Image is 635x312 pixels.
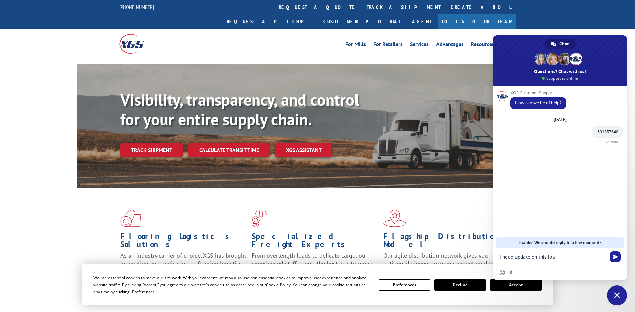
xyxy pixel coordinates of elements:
textarea: Compose your message... [500,254,606,260]
a: Request a pickup [222,14,318,29]
a: Agent [405,14,438,29]
span: Cookie Policy [266,282,291,288]
span: Chat [559,39,569,49]
h1: Flooring Logistics Solutions [120,232,247,252]
span: Send [610,251,621,262]
span: XGS Customer Support [510,91,566,95]
a: Join Our Team [438,14,516,29]
a: For Mills [345,42,366,49]
div: We use essential cookies to make our site work. With your consent, we may also use non-essential ... [93,274,371,295]
a: [PHONE_NUMBER] [119,4,154,10]
button: Decline [434,279,486,291]
h1: Flagship Distribution Model [383,232,510,252]
span: Preferences [132,289,155,295]
div: Cookie Consent Prompt [82,264,553,305]
img: xgs-icon-flagship-distribution-model-red [383,210,406,227]
img: xgs-icon-total-supply-chain-intelligence-red [120,210,141,227]
a: Track shipment [120,143,183,157]
a: For Retailers [373,42,403,49]
div: [DATE] [554,118,567,122]
button: Preferences [379,279,430,291]
a: Resources [471,42,494,49]
span: 531357648 [597,129,618,135]
span: Our agile distribution network gives you nationwide inventory management on demand. [383,252,506,267]
div: Chat [545,39,575,49]
a: Customer Portal [318,14,405,29]
div: Close chat [607,285,627,305]
a: Advantages [436,42,464,49]
span: Thanks! We should reply in a few moments. [518,237,603,248]
span: Read [610,140,618,144]
a: Services [410,42,429,49]
h1: Specialized Freight Experts [252,232,378,252]
span: As an industry carrier of choice, XGS has brought innovation and dedication to flooring logistics... [120,252,246,276]
p: From overlength loads to delicate cargo, our experienced staff knows the best way to move your fr... [252,252,378,282]
button: Accept [490,279,542,291]
span: Insert an emoji [500,270,505,275]
span: Send a file [508,270,514,275]
img: xgs-icon-focused-on-flooring-red [252,210,267,227]
span: Audio message [517,270,523,275]
a: Calculate transit time [188,143,270,157]
b: Visibility, transparency, and control for your entire supply chain. [120,89,359,130]
a: XGS ASSISTANT [275,143,332,157]
span: How can we be of help? [515,100,561,106]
